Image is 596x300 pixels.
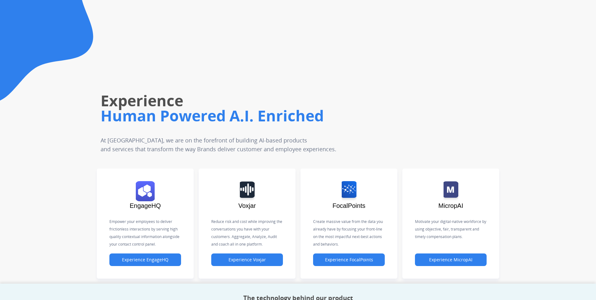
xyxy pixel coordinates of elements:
p: At [GEOGRAPHIC_DATA], we are on the forefront of building AI-based products and services that tra... [101,136,381,153]
img: logo [342,181,356,201]
p: Motivate your digital-native workforce by using objective, fair, transparent and timely compensat... [415,218,487,241]
a: Experience FocalPoints [313,257,385,263]
button: Experience Voxjar [211,253,283,266]
a: Experience Voxjar [211,257,283,263]
span: FocalPoints [333,202,366,209]
a: Experience EngageHQ [109,257,181,263]
span: MicropAI [439,202,463,209]
a: Experience MicropAI [415,257,487,263]
p: Empower your employees to deliver frictionless interactions by serving high quality contextual in... [109,218,181,248]
img: logo [444,181,458,201]
p: Reduce risk and cost while improving the conversations you have with your customers. Aggregate, A... [211,218,283,248]
button: Experience MicropAI [415,253,487,266]
span: Voxjar [238,202,256,209]
button: Experience EngageHQ [109,253,181,266]
img: logo [136,181,155,201]
span: EngageHQ [130,202,161,209]
h1: Experience [101,91,421,111]
p: Create massive value from the data you already have by focusing your front-line on the most impac... [313,218,385,248]
h1: Human Powered A.I. Enriched [101,106,421,126]
button: Experience FocalPoints [313,253,385,266]
img: logo [240,181,255,201]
